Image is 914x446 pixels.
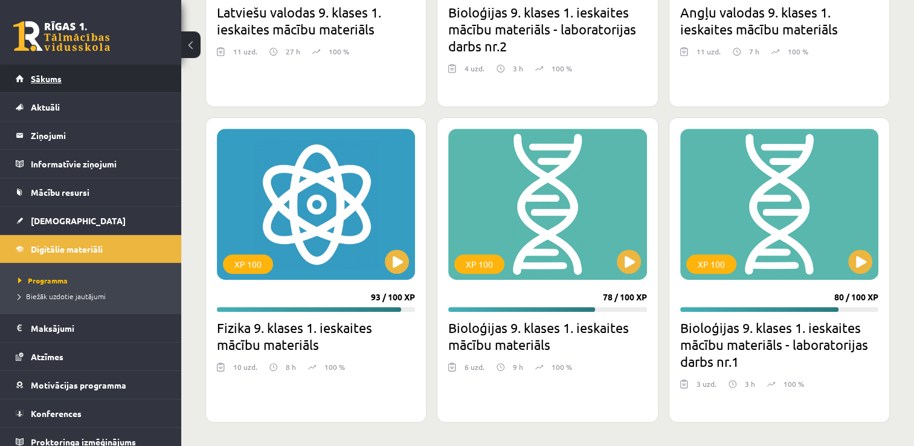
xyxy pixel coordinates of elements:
p: 3 h [513,63,523,74]
a: Motivācijas programma [16,371,166,399]
a: Programma [18,275,169,286]
h2: Fizika 9. klases 1. ieskaites mācību materiāls [217,319,415,353]
span: Programma [18,276,68,285]
h2: Latviešu valodas 9. klases 1. ieskaites mācību materiāls [217,4,415,37]
h2: Angļu valodas 9. klases 1. ieskaites mācību materiāls [680,4,878,37]
h2: Bioloģijas 9. klases 1. ieskaites mācību materiāls - laboratorijas darbs nr.2 [448,4,646,54]
p: 100 % [552,63,572,74]
div: 11 uzd. [697,46,721,64]
a: Konferences [16,399,166,427]
a: [DEMOGRAPHIC_DATA] [16,207,166,234]
a: Maksājumi [16,314,166,342]
div: 4 uzd. [465,63,484,81]
a: Digitālie materiāli [16,235,166,263]
div: XP 100 [686,254,736,274]
p: 27 h [286,46,300,57]
div: XP 100 [223,254,273,274]
a: Atzīmes [16,343,166,370]
div: 6 uzd. [465,361,484,380]
span: Sākums [31,73,62,84]
span: Motivācijas programma [31,380,126,390]
div: XP 100 [454,254,504,274]
p: 100 % [788,46,808,57]
p: 100 % [552,361,572,372]
p: 100 % [784,378,804,389]
a: Informatīvie ziņojumi [16,150,166,178]
p: 8 h [286,361,296,372]
a: Sākums [16,65,166,92]
span: Atzīmes [31,351,63,362]
legend: Informatīvie ziņojumi [31,150,166,178]
h2: Bioloģijas 9. klases 1. ieskaites mācību materiāls - laboratorijas darbs nr.1 [680,319,878,370]
legend: Maksājumi [31,314,166,342]
div: 3 uzd. [697,378,716,396]
a: Aktuāli [16,93,166,121]
a: Rīgas 1. Tālmācības vidusskola [13,21,110,51]
p: 3 h [745,378,755,389]
span: Digitālie materiāli [31,244,103,254]
div: 11 uzd. [233,46,257,64]
a: Mācību resursi [16,178,166,206]
span: Biežāk uzdotie jautājumi [18,291,106,301]
a: Ziņojumi [16,121,166,149]
p: 7 h [749,46,759,57]
span: [DEMOGRAPHIC_DATA] [31,215,126,226]
span: Konferences [31,408,82,419]
p: 9 h [513,361,523,372]
div: 10 uzd. [233,361,257,380]
legend: Ziņojumi [31,121,166,149]
span: Mācību resursi [31,187,89,198]
p: 100 % [329,46,349,57]
p: 100 % [324,361,345,372]
span: Aktuāli [31,102,60,112]
a: Biežāk uzdotie jautājumi [18,291,169,302]
h2: Bioloģijas 9. klases 1. ieskaites mācību materiāls [448,319,646,353]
